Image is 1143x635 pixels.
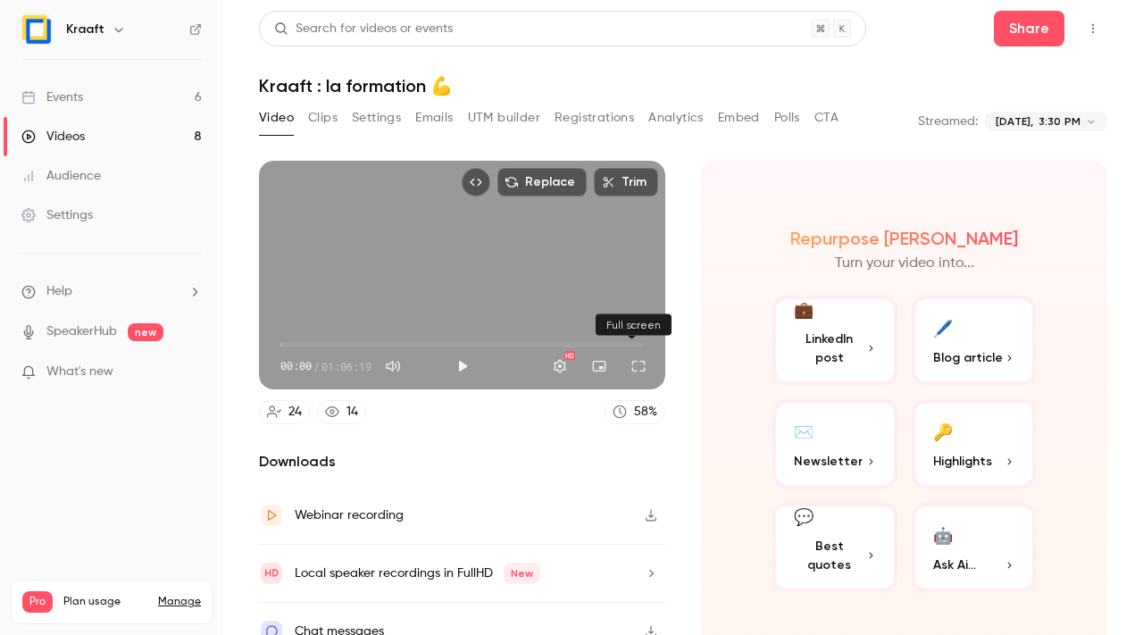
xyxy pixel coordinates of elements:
div: 00:00 [280,358,371,374]
div: Videos [21,128,85,146]
div: HD [564,351,575,360]
span: LinkedIn post [794,330,865,367]
a: 24 [259,400,310,424]
div: Local speaker recordings in FullHD [295,563,540,584]
button: Trim [594,168,658,196]
button: Embed [718,104,760,132]
span: / [313,358,320,374]
button: 🤖Ask Ai... [912,503,1037,592]
div: 14 [346,403,358,422]
div: 58 % [634,403,657,422]
h2: Downloads [259,451,665,472]
div: 24 [288,403,302,422]
button: Turn on miniplayer [581,348,617,384]
h1: Kraaft : la formation 💪 [259,75,1107,96]
span: 01:06:19 [321,358,371,374]
button: Embed video [462,168,490,196]
span: What's new [46,363,113,381]
span: new [128,323,163,341]
a: 14 [317,400,366,424]
button: 🔑Highlights [912,399,1037,489]
button: Polls [774,104,800,132]
button: Full screen [621,348,656,384]
div: 🔑 [933,417,953,445]
span: Newsletter [794,452,863,471]
button: Mute [375,348,411,384]
h2: Repurpose [PERSON_NAME] [790,228,1018,249]
li: help-dropdown-opener [21,282,202,301]
div: 🖊️ [933,313,953,341]
span: Highlights [933,452,992,471]
div: Webinar recording [295,505,404,526]
div: Audience [21,167,101,185]
div: Full screen [596,314,672,336]
button: 💬Best quotes [772,503,897,592]
button: UTM builder [468,104,540,132]
button: 💼LinkedIn post [772,296,897,385]
button: Analytics [648,104,704,132]
p: Streamed: [918,113,978,130]
span: Blog article [933,348,1003,367]
p: Turn your video into... [835,253,974,274]
span: Help [46,282,72,301]
span: Pro [22,591,53,613]
span: Ask Ai... [933,556,976,574]
span: Plan usage [63,595,147,609]
div: 💼 [794,298,813,322]
button: Clips [308,104,338,132]
button: Emails [415,104,453,132]
div: Settings [21,206,93,224]
button: Video [259,104,294,132]
button: Top Bar Actions [1079,14,1107,43]
div: 🤖 [933,521,953,548]
button: Play [445,348,480,384]
button: 🖊️Blog article [912,296,1037,385]
iframe: Noticeable Trigger [180,364,202,380]
span: 00:00 [280,358,312,374]
a: Manage [158,595,201,609]
button: Replace [497,168,587,196]
button: Settings [352,104,401,132]
button: Settings [542,348,578,384]
a: SpeakerHub [46,322,117,341]
button: ✉️Newsletter [772,399,897,489]
div: Search for videos or events [274,20,453,38]
div: ✉️ [794,417,813,445]
button: Registrations [555,104,634,132]
div: Events [21,88,83,106]
span: Best quotes [794,537,865,574]
span: 3:30 PM [1039,113,1080,130]
div: 💬 [794,505,813,530]
span: New [504,563,540,584]
a: 58% [605,400,665,424]
button: Share [994,11,1064,46]
img: Kraaft [22,15,51,44]
button: CTA [814,104,838,132]
h6: Kraaft [66,21,104,38]
span: [DATE], [996,113,1033,130]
